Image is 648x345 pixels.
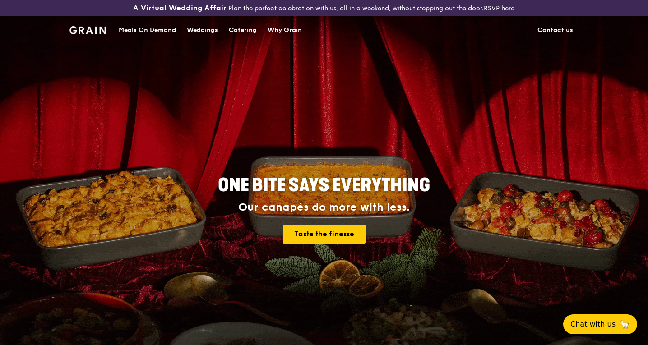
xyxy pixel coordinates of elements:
h3: A Virtual Wedding Affair [133,4,227,13]
div: Meals On Demand [119,17,176,44]
span: 🦙 [619,319,630,330]
a: Taste the finesse [283,225,366,244]
a: Catering [223,17,262,44]
span: ONE BITE SAYS EVERYTHING [218,175,430,196]
a: Weddings [181,17,223,44]
a: GrainGrain [69,16,106,43]
button: Chat with us🦙 [563,314,637,334]
div: Plan the perfect celebration with us, all in a weekend, without stepping out the door. [108,4,540,13]
a: Contact us [532,17,579,44]
a: RSVP here [484,5,514,12]
span: Chat with us [570,319,616,330]
img: Grain [69,26,106,34]
div: Why Grain [268,17,302,44]
a: Why Grain [262,17,307,44]
div: Weddings [187,17,218,44]
div: Our canapés do more with less. [162,201,486,214]
div: Catering [229,17,257,44]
